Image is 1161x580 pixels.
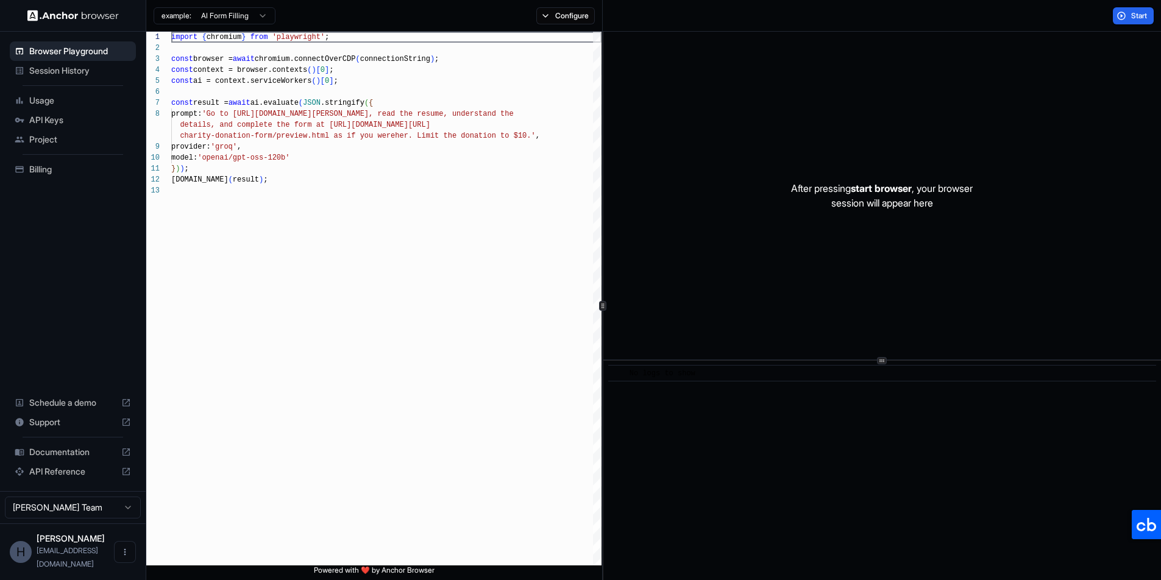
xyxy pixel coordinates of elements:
[146,185,160,196] div: 13
[233,175,259,184] span: result
[10,91,136,110] div: Usage
[146,108,160,119] div: 8
[202,33,206,41] span: {
[351,121,430,129] span: [DOMAIN_NAME][URL]
[146,65,160,76] div: 4
[29,133,131,146] span: Project
[193,77,311,85] span: ai = context.serviceWorkers
[171,77,193,85] span: const
[180,132,395,140] span: charity-donation-form/preview.html as if you were
[162,11,191,21] span: example:
[171,175,229,184] span: [DOMAIN_NAME]
[259,175,263,184] span: )
[185,164,189,173] span: ;
[10,393,136,412] div: Schedule a demo
[299,99,303,107] span: (
[536,7,595,24] button: Configure
[29,465,116,478] span: API Reference
[171,66,193,74] span: const
[325,77,329,85] span: 0
[536,132,540,140] span: ,
[29,416,116,428] span: Support
[851,182,912,194] span: start browser
[146,152,160,163] div: 10
[10,61,136,80] div: Session History
[211,143,237,151] span: 'groq'
[114,541,136,563] button: Open menu
[255,55,356,63] span: chromium.connectOverCDP
[316,77,321,85] span: )
[146,174,160,185] div: 12
[229,99,250,107] span: await
[316,66,321,74] span: [
[37,546,98,568] span: hung@zalos.io
[29,94,131,107] span: Usage
[395,132,535,140] span: her. Limit the donation to $10.'
[614,367,620,380] span: ​
[202,110,386,118] span: 'Go to [URL][DOMAIN_NAME][PERSON_NAME], re
[29,45,131,57] span: Browser Playground
[233,55,255,63] span: await
[311,66,316,74] span: )
[29,65,131,77] span: Session History
[193,55,233,63] span: browser =
[10,130,136,149] div: Project
[10,41,136,61] div: Browser Playground
[10,110,136,130] div: API Keys
[272,33,325,41] span: 'playwright'
[435,55,439,63] span: ;
[263,175,268,184] span: ;
[307,66,311,74] span: (
[10,541,32,563] div: H
[329,77,333,85] span: ]
[314,565,435,580] span: Powered with ❤️ by Anchor Browser
[193,99,229,107] span: result =
[171,55,193,63] span: const
[180,121,351,129] span: details, and complete the form at [URL]
[1131,11,1148,21] span: Start
[180,164,184,173] span: )
[237,143,241,151] span: ,
[29,446,116,458] span: Documentation
[197,154,289,162] span: 'openai/gpt-oss-120b'
[321,99,364,107] span: .stringify
[311,77,316,85] span: (
[229,175,233,184] span: (
[146,97,160,108] div: 7
[369,99,373,107] span: {
[146,163,160,174] div: 11
[171,110,202,118] span: prompt:
[1113,7,1154,24] button: Start
[250,99,299,107] span: ai.evaluate
[193,66,307,74] span: context = browser.contexts
[171,33,197,41] span: import
[146,87,160,97] div: 6
[430,55,435,63] span: )
[250,33,268,41] span: from
[10,442,136,462] div: Documentation
[29,397,116,409] span: Schedule a demo
[10,412,136,432] div: Support
[171,154,197,162] span: model:
[146,141,160,152] div: 9
[29,163,131,175] span: Billing
[10,160,136,179] div: Billing
[146,32,160,43] div: 1
[171,99,193,107] span: const
[325,33,329,41] span: ;
[171,143,211,151] span: provider:
[303,99,321,107] span: JSON
[146,54,160,65] div: 3
[321,66,325,74] span: 0
[146,43,160,54] div: 2
[355,55,360,63] span: (
[325,66,329,74] span: ]
[207,33,242,41] span: chromium
[37,533,105,543] span: Hung Hoang
[386,110,514,118] span: ad the resume, understand the
[241,33,246,41] span: }
[29,114,131,126] span: API Keys
[791,181,973,210] p: After pressing , your browser session will appear here
[176,164,180,173] span: )
[27,10,119,21] img: Anchor Logo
